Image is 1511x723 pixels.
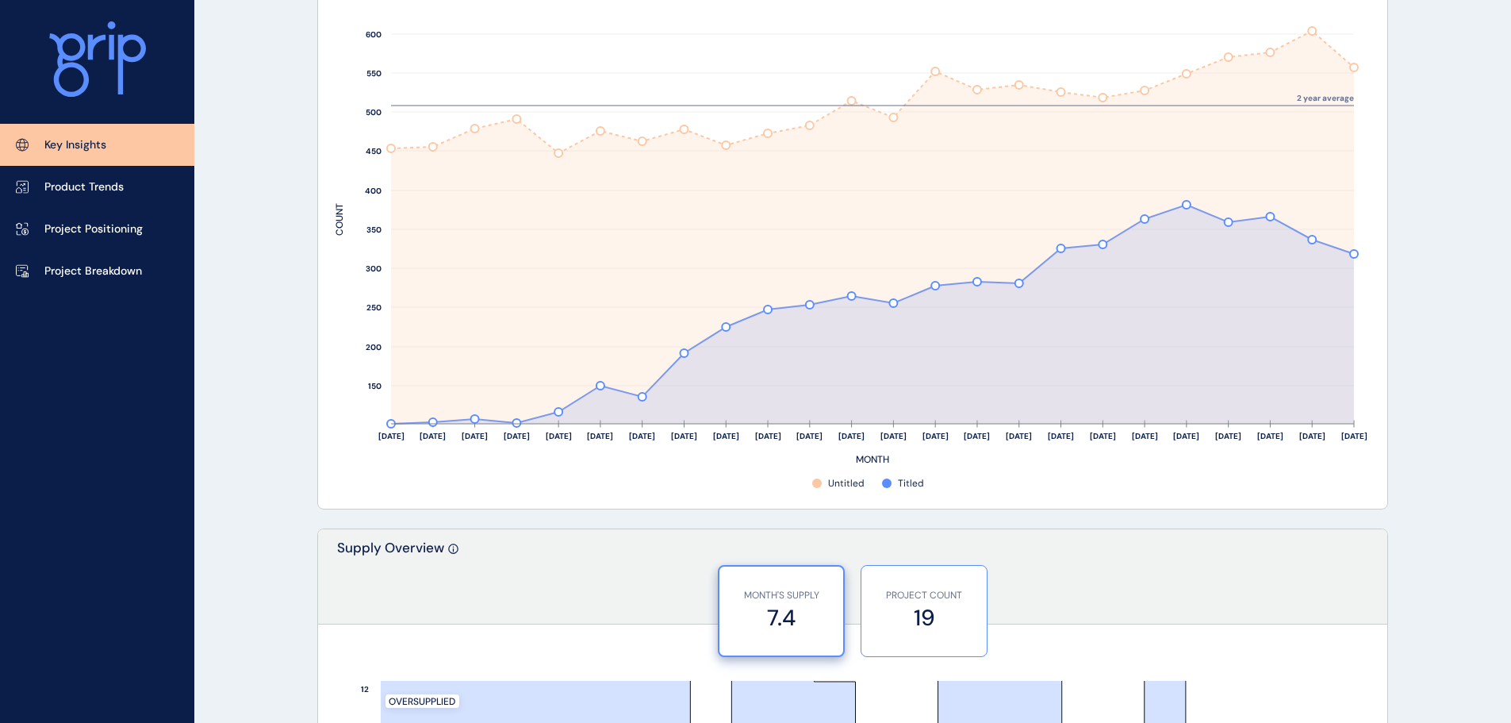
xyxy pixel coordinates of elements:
text: [DATE] [755,431,781,441]
text: [DATE] [504,431,530,441]
p: Key Insights [44,137,106,153]
text: [DATE] [796,431,823,441]
text: COUNT [333,203,346,236]
text: 2 year average [1297,93,1354,103]
text: [DATE] [1090,431,1116,441]
text: [DATE] [1006,431,1032,441]
text: [DATE] [1048,431,1074,441]
text: [DATE] [1341,431,1367,441]
p: MONTH'S SUPPLY [727,589,835,602]
text: [DATE] [546,431,572,441]
p: PROJECT COUNT [869,589,979,602]
text: [DATE] [1215,431,1241,441]
text: 12 [361,684,369,694]
text: 500 [366,107,382,117]
text: [DATE] [1132,431,1158,441]
text: [DATE] [713,431,739,441]
text: [DATE] [838,431,865,441]
text: [DATE] [1173,431,1199,441]
p: Supply Overview [337,539,444,624]
text: [DATE] [1299,431,1325,441]
text: [DATE] [378,431,405,441]
text: 550 [366,68,382,79]
text: [DATE] [964,431,990,441]
text: [DATE] [587,431,613,441]
text: 250 [366,302,382,313]
text: 400 [365,186,382,196]
text: 450 [366,146,382,156]
text: [DATE] [671,431,697,441]
p: Project Positioning [44,221,143,237]
text: [DATE] [462,431,488,441]
p: Project Breakdown [44,263,142,279]
p: Product Trends [44,179,124,195]
text: 600 [366,29,382,40]
text: MONTH [856,453,889,466]
text: 350 [366,225,382,235]
text: [DATE] [420,431,446,441]
label: 7.4 [727,602,835,633]
text: 200 [366,342,382,352]
text: 300 [366,263,382,274]
text: 150 [368,381,382,391]
label: 19 [869,602,979,633]
text: [DATE] [922,431,949,441]
text: [DATE] [629,431,655,441]
text: [DATE] [1257,431,1283,441]
text: [DATE] [880,431,907,441]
